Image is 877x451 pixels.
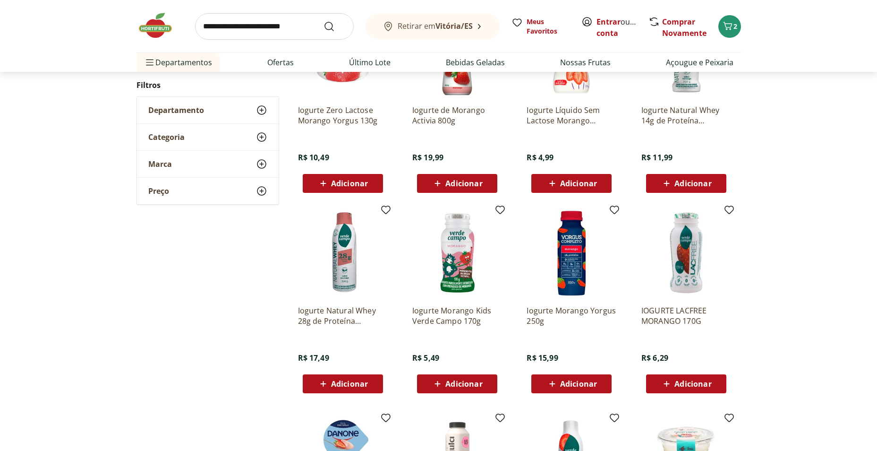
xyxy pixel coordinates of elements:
span: 2 [733,22,737,31]
span: Departamento [148,105,204,115]
span: Adicionar [331,180,368,187]
a: Iogurte Natural Whey 14g de Proteína Morango Verde Campo 250g [641,105,731,126]
span: R$ 10,49 [298,152,329,163]
button: Preço [137,178,279,204]
span: Adicionar [560,180,597,187]
span: Departamentos [144,51,212,74]
button: Adicionar [531,374,612,393]
span: R$ 6,29 [641,353,668,363]
img: Iogurte Morango Yorgus 250g [527,208,616,298]
a: Comprar Novamente [662,17,707,38]
button: Categoria [137,124,279,150]
a: Iogurte Morango Yorgus 250g [527,305,616,326]
a: Iogurte Morango Kids Verde Campo 170g [412,305,502,326]
span: Adicionar [560,380,597,388]
button: Adicionar [646,174,726,193]
button: Marca [137,151,279,177]
img: IOGURTE LACFREE MORANGO 170G [641,208,731,298]
button: Adicionar [646,374,726,393]
a: Criar conta [596,17,648,38]
span: Retirar em [398,22,473,30]
a: Iogurte Natural Whey 28g de Proteína Morango Verde Campo 500g [298,305,388,326]
span: Marca [148,159,172,169]
a: Entrar [596,17,621,27]
button: Adicionar [303,174,383,193]
span: Meus Favoritos [527,17,570,36]
b: Vitória/ES [435,21,473,31]
span: Adicionar [331,380,368,388]
span: ou [596,16,639,39]
a: Ofertas [267,57,294,68]
a: IOGURTE LACFREE MORANGO 170G [641,305,731,326]
a: Último Lote [349,57,391,68]
button: Adicionar [531,174,612,193]
span: Adicionar [674,380,711,388]
span: Adicionar [674,180,711,187]
span: R$ 17,49 [298,353,329,363]
input: search [195,13,354,40]
a: Açougue e Peixaria [666,57,733,68]
span: Adicionar [445,180,482,187]
img: Iogurte Morango Kids Verde Campo 170g [412,208,502,298]
button: Adicionar [303,374,383,393]
img: Iogurte Natural Whey 28g de Proteína Morango Verde Campo 500g [298,208,388,298]
button: Menu [144,51,155,74]
a: Bebidas Geladas [446,57,505,68]
span: Preço [148,186,169,196]
button: Submit Search [324,21,346,32]
a: Iogurte Zero Lactose Morango Yorgus 130g [298,105,388,126]
img: Hortifruti [136,11,184,40]
span: R$ 15,99 [527,353,558,363]
a: Nossas Frutas [560,57,611,68]
button: Adicionar [417,174,497,193]
button: Adicionar [417,374,497,393]
a: Iogurte de Morango Activia 800g [412,105,502,126]
span: R$ 11,99 [641,152,673,163]
span: R$ 19,99 [412,152,443,163]
button: Retirar emVitória/ES [365,13,500,40]
span: R$ 4,99 [527,152,553,163]
a: Iogurte Líquido Sem Lactose Morango Corpus 170G [527,105,616,126]
button: Carrinho [718,15,741,38]
span: R$ 5,49 [412,353,439,363]
button: Departamento [137,97,279,123]
h2: Filtros [136,76,279,95]
a: Meus Favoritos [511,17,570,36]
span: Categoria [148,132,185,142]
span: Adicionar [445,380,482,388]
